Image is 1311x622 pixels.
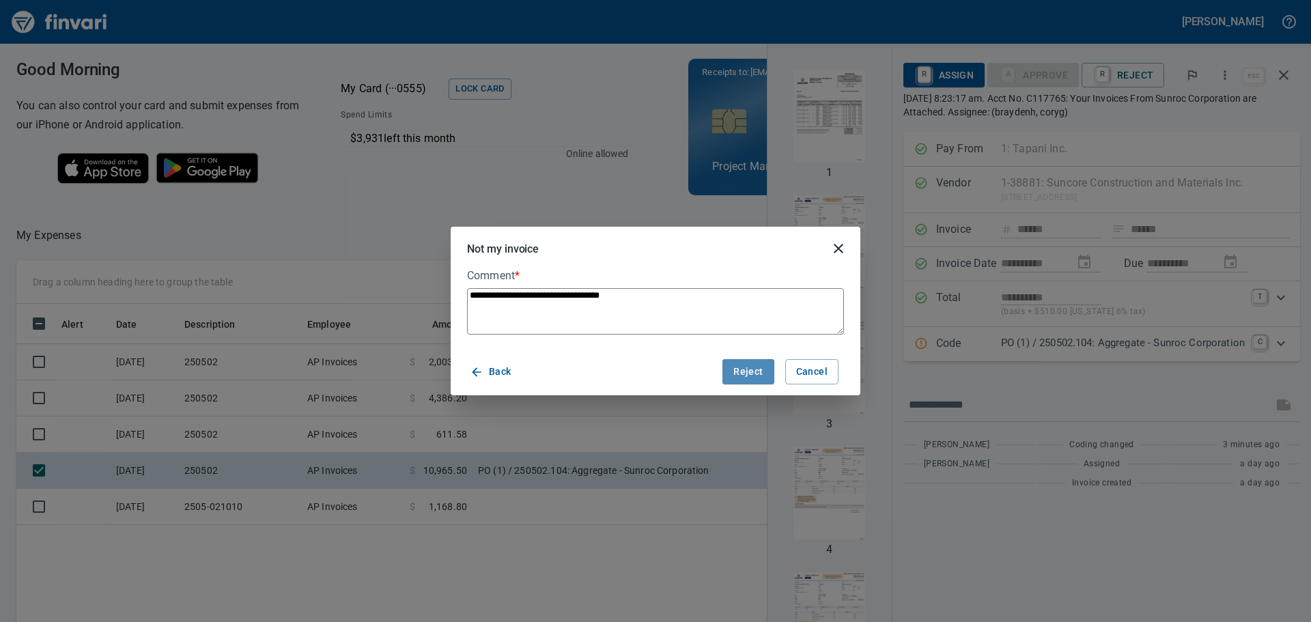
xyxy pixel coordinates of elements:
button: Cancel [785,359,838,384]
label: Comment [467,270,844,281]
button: Reject [722,359,774,384]
span: Reject [733,363,763,380]
span: Back [473,363,511,380]
button: close [822,232,855,265]
h5: Not my invoice [467,242,539,256]
button: Back [467,359,517,384]
span: Cancel [796,363,828,380]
